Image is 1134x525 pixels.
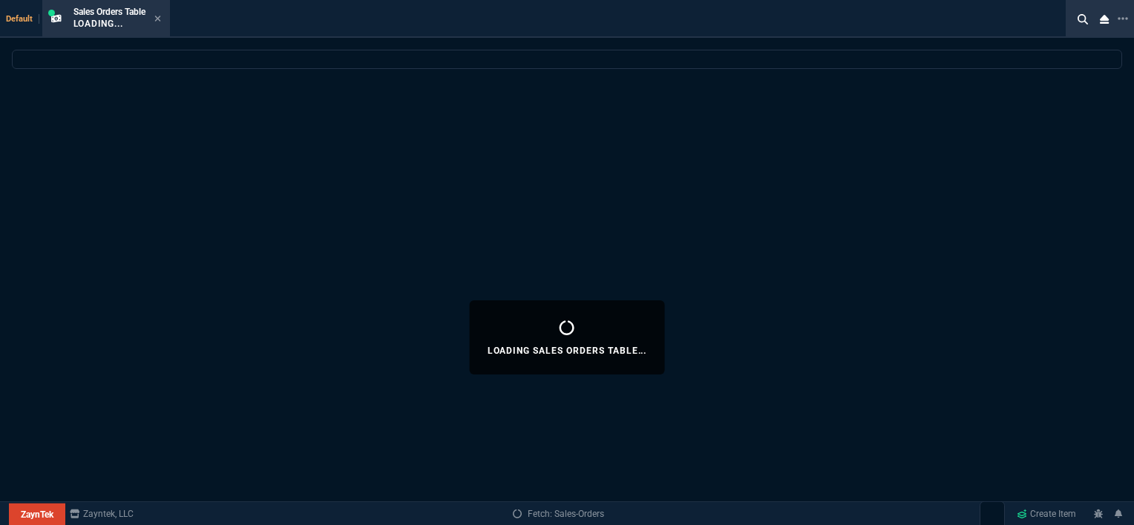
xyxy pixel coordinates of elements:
span: Sales Orders Table [73,7,145,17]
nx-icon: Open New Tab [1118,12,1128,26]
a: Fetch: Sales-Orders [513,507,604,521]
a: Create Item [1011,503,1082,525]
span: Default [6,14,39,24]
p: Loading... [73,18,145,30]
nx-icon: Search [1072,10,1094,28]
nx-icon: Close Workbench [1094,10,1115,28]
nx-icon: Close Tab [154,13,161,25]
p: Loading Sales Orders Table... [488,345,647,357]
a: msbcCompanyName [65,507,138,521]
